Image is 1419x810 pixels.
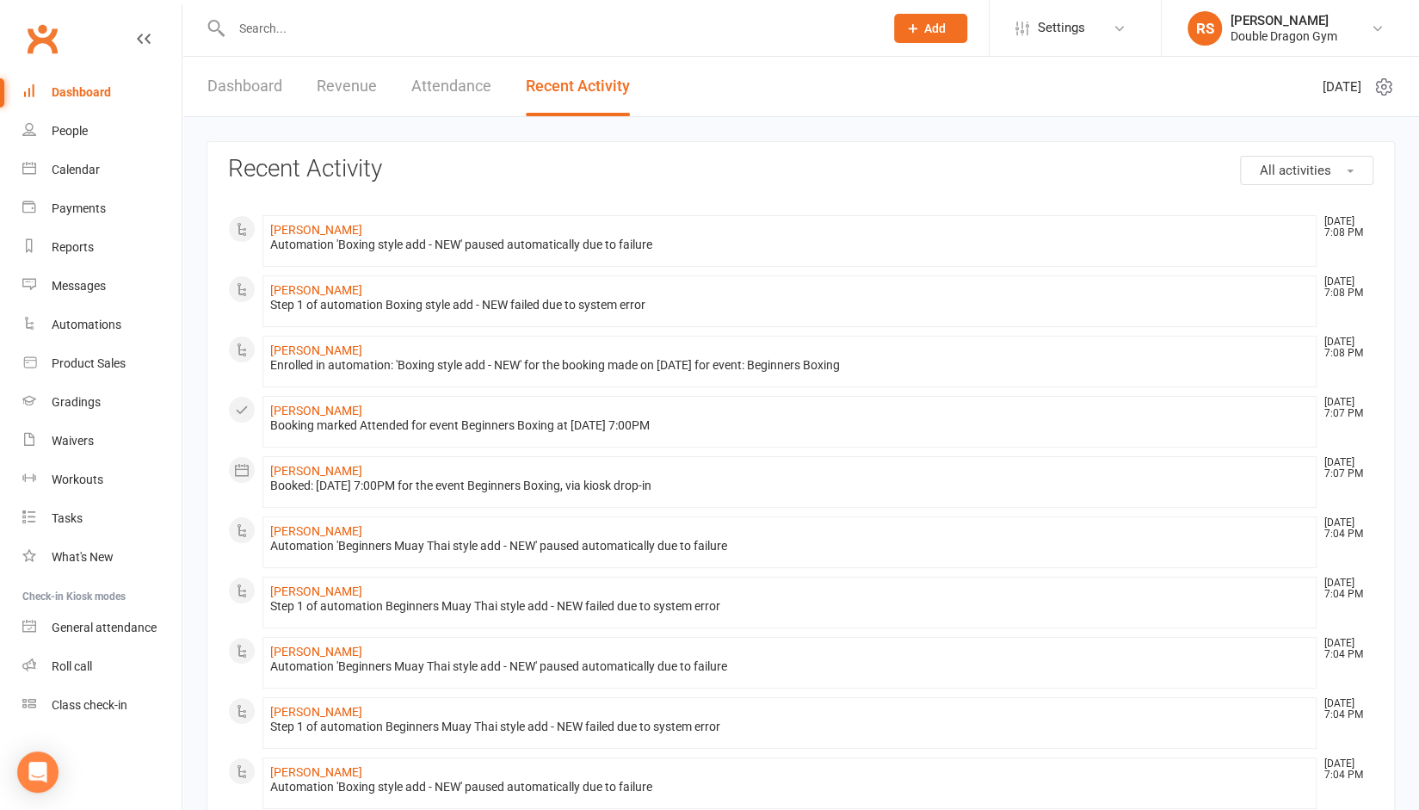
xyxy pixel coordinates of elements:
a: [PERSON_NAME] [270,464,362,478]
div: Payments [52,201,106,215]
a: [PERSON_NAME] [270,283,362,297]
a: Dashboard [207,57,282,116]
time: [DATE] 7:08 PM [1316,216,1373,238]
a: [PERSON_NAME] [270,645,362,659]
a: People [22,112,182,151]
time: [DATE] 7:04 PM [1316,638,1373,660]
input: Search... [226,16,872,40]
div: Automation 'Beginners Muay Thai style add - NEW' paused automatically due to failure [270,659,1309,674]
button: All activities [1240,156,1373,185]
a: Payments [22,189,182,228]
a: [PERSON_NAME] [270,765,362,779]
time: [DATE] 7:04 PM [1316,578,1373,600]
div: Dashboard [52,85,111,99]
a: Attendance [411,57,491,116]
a: Class kiosk mode [22,686,182,725]
a: [PERSON_NAME] [270,223,362,237]
div: Double Dragon Gym [1231,28,1337,44]
a: Tasks [22,499,182,538]
time: [DATE] 7:04 PM [1316,758,1373,781]
div: Waivers [52,434,94,448]
div: Step 1 of automation Beginners Muay Thai style add - NEW failed due to system error [270,720,1309,734]
div: Calendar [52,163,100,176]
a: [PERSON_NAME] [270,404,362,417]
div: Class check-in [52,698,127,712]
span: Settings [1038,9,1085,47]
a: Dashboard [22,73,182,112]
button: Add [894,14,967,43]
div: Automation 'Boxing style add - NEW' paused automatically due to failure [270,780,1309,795]
a: Clubworx [21,17,64,60]
div: Gradings [52,395,101,409]
div: Product Sales [52,356,126,370]
div: General attendance [52,621,157,634]
div: Enrolled in automation: 'Boxing style add - NEW' for the booking made on [DATE] for event: Beginn... [270,358,1309,373]
div: Tasks [52,511,83,525]
a: Waivers [22,422,182,461]
a: Reports [22,228,182,267]
a: Product Sales [22,344,182,383]
a: [PERSON_NAME] [270,343,362,357]
div: Booked: [DATE] 7:00PM for the event Beginners Boxing, via kiosk drop-in [270,479,1309,493]
a: Roll call [22,647,182,686]
a: [PERSON_NAME] [270,584,362,598]
time: [DATE] 7:07 PM [1316,397,1373,419]
a: Workouts [22,461,182,499]
a: Gradings [22,383,182,422]
span: All activities [1260,163,1331,178]
div: Step 1 of automation Boxing style add - NEW failed due to system error [270,298,1309,312]
div: RS [1188,11,1222,46]
div: People [52,124,88,138]
span: Add [924,22,946,35]
div: Automation 'Beginners Muay Thai style add - NEW' paused automatically due to failure [270,539,1309,553]
div: Automation 'Boxing style add - NEW' paused automatically due to failure [270,238,1309,252]
div: Booking marked Attended for event Beginners Boxing at [DATE] 7:00PM [270,418,1309,433]
a: Revenue [317,57,377,116]
time: [DATE] 7:04 PM [1316,698,1373,720]
div: Automations [52,318,121,331]
a: [PERSON_NAME] [270,705,362,719]
div: What's New [52,550,114,564]
div: Workouts [52,473,103,486]
h3: Recent Activity [228,156,1373,182]
a: Automations [22,306,182,344]
div: [PERSON_NAME] [1231,13,1337,28]
div: Roll call [52,659,92,673]
a: General attendance kiosk mode [22,609,182,647]
time: [DATE] 7:08 PM [1316,337,1373,359]
time: [DATE] 7:08 PM [1316,276,1373,299]
a: Messages [22,267,182,306]
a: Calendar [22,151,182,189]
a: Recent Activity [526,57,630,116]
a: What's New [22,538,182,577]
div: Reports [52,240,94,254]
div: Step 1 of automation Beginners Muay Thai style add - NEW failed due to system error [270,599,1309,614]
a: [PERSON_NAME] [270,524,362,538]
time: [DATE] 7:04 PM [1316,517,1373,540]
div: Messages [52,279,106,293]
div: Open Intercom Messenger [17,751,59,793]
time: [DATE] 7:07 PM [1316,457,1373,479]
span: [DATE] [1323,77,1361,97]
